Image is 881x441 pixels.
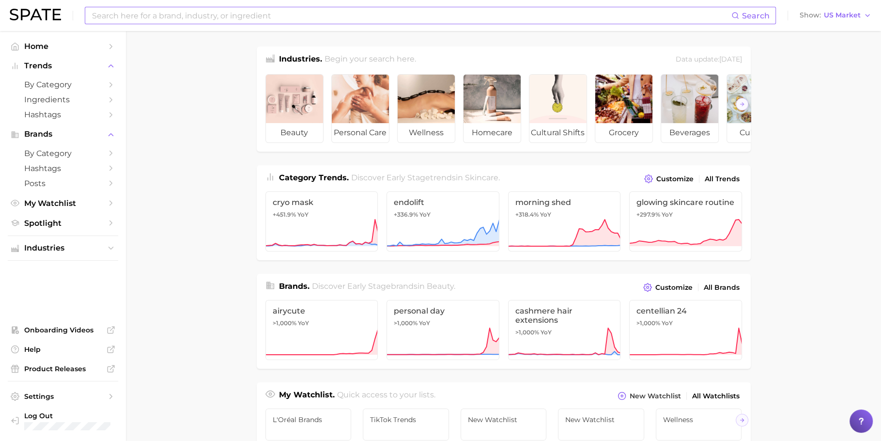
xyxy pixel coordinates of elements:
span: Customize [655,283,693,292]
span: Discover Early Stage brands in . [312,282,455,291]
span: My Watchlist [24,199,102,208]
button: Trends [8,59,118,73]
a: endolift+336.9% YoY [386,191,499,252]
a: L'Oréal Brands [265,409,352,441]
span: +297.9% [636,211,660,218]
a: Help [8,342,118,357]
button: Customize [642,172,696,186]
span: grocery [595,123,652,142]
span: by Category [24,149,102,158]
span: skincare [465,173,498,182]
span: by Category [24,80,102,89]
span: Discover Early Stage trends in . [351,173,500,182]
span: Brands . [279,282,309,291]
span: Wellness [663,416,735,424]
a: Wellness [656,409,742,441]
span: YoY [540,211,551,219]
a: New Watchlist [461,409,547,441]
span: Customize [656,175,694,183]
span: >1,000% [515,329,539,336]
a: cashmere hair extensions>1,000% YoY [508,300,621,360]
span: cashmere hair extensions [515,306,614,325]
a: beverages [661,74,719,143]
span: New Watchlist [565,416,637,424]
span: Brands [24,130,102,139]
h1: My Watchlist. [279,389,335,403]
a: by Category [8,77,118,92]
a: grocery [595,74,653,143]
a: wellness [397,74,455,143]
span: centellian 24 [636,306,735,315]
span: YoY [541,329,552,336]
span: Home [24,42,102,51]
span: Product Releases [24,364,102,373]
span: wellness [398,123,455,142]
button: Customize [641,281,695,294]
span: YoY [419,211,431,219]
a: My Watchlist [8,196,118,211]
span: All Watchlists [692,392,740,400]
span: cultural shifts [529,123,587,142]
a: All Watchlists [690,390,742,403]
span: +336.9% [394,211,418,218]
button: New Watchlist [615,389,683,403]
span: personal care [332,123,389,142]
a: Product Releases [8,362,118,376]
a: Hashtags [8,107,118,122]
span: L'Oréal Brands [273,416,344,424]
a: personal day>1,000% YoY [386,300,499,360]
span: All Brands [704,283,740,292]
a: Ingredients [8,92,118,107]
a: morning shed+318.4% YoY [508,191,621,252]
span: Ingredients [24,95,102,104]
a: airycute>1,000% YoY [265,300,378,360]
a: beauty [265,74,324,143]
a: Home [8,39,118,54]
a: All Brands [701,281,742,294]
span: Search [742,11,770,20]
a: cultural shifts [529,74,587,143]
a: homecare [463,74,521,143]
a: Onboarding Videos [8,323,118,337]
span: Onboarding Videos [24,326,102,334]
button: Industries [8,241,118,255]
a: Posts [8,176,118,191]
button: Scroll Right [736,98,748,110]
a: glowing skincare routine+297.9% YoY [629,191,742,252]
span: Category Trends . [279,173,349,182]
span: Hashtags [24,164,102,173]
a: cryo mask+451.9% YoY [265,191,378,252]
button: ShowUS Market [797,9,874,22]
span: TikTok Trends [370,416,442,424]
button: Brands [8,127,118,142]
span: >1,000% [394,319,417,327]
span: YoY [297,211,309,219]
span: YoY [662,211,673,219]
a: Hashtags [8,161,118,176]
span: cryo mask [273,198,371,207]
span: Settings [24,392,102,401]
span: personal day [394,306,492,315]
span: YoY [298,319,309,327]
span: culinary [727,123,784,142]
span: New Watchlist [468,416,540,424]
input: Search here for a brand, industry, or ingredient [91,7,731,24]
a: Spotlight [8,216,118,231]
a: personal care [331,74,389,143]
span: YoY [419,319,430,327]
h2: Quick access to your lists. [337,389,435,403]
span: US Market [824,13,861,18]
a: centellian 24>1,000% YoY [629,300,742,360]
span: YoY [662,319,673,327]
h1: Industries. [279,53,322,66]
a: New Watchlist [558,409,644,441]
a: All Trends [702,173,742,186]
span: homecare [464,123,521,142]
span: Spotlight [24,219,102,228]
span: All Trends [705,175,740,183]
span: endolift [394,198,492,207]
h2: Begin your search here. [325,53,416,66]
span: Show [800,13,821,18]
div: Data update: [DATE] [676,53,742,66]
span: morning shed [515,198,614,207]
